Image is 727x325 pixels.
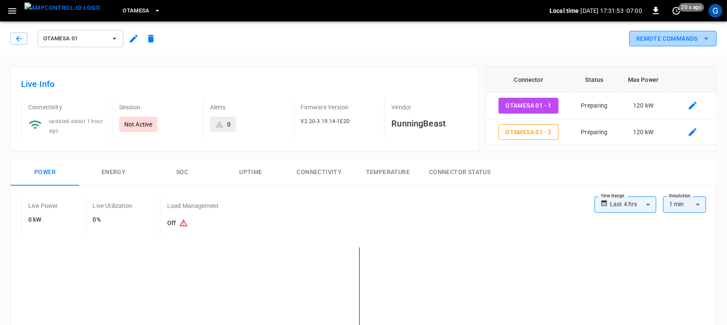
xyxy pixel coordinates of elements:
[148,159,216,186] button: SOC
[618,67,669,93] th: Max Power
[618,119,669,146] td: 120 kW
[618,93,669,119] td: 120 kW
[167,202,219,210] p: Load Management
[391,103,468,111] p: Vendor
[285,159,354,186] button: Connectivity
[629,31,717,47] button: Remote Commands
[571,67,618,93] th: Status
[550,6,579,15] p: Local time
[499,124,559,140] button: OtaMesa 01 - 2
[679,3,704,12] span: 20 s ago
[301,118,350,124] span: V2.20-3.19.14-1E2D
[670,4,683,18] button: set refresh interval
[581,6,642,15] p: [DATE] 17:31:53 -07:00
[571,119,618,146] td: Preparing
[486,67,716,145] table: connector table
[210,103,287,111] p: Alerts
[176,215,191,232] button: Existing capacity schedules won’t take effect because Load Management is turned off. To activate ...
[167,215,219,232] h6: Off
[354,159,422,186] button: Temperature
[119,103,196,111] p: Session
[422,159,497,186] button: Connector Status
[499,98,559,114] button: OtaMesa 01 - 1
[119,3,164,19] button: OtaMesa
[28,103,105,111] p: Connectivity
[28,202,58,210] p: Live Power
[629,31,717,47] div: remote commands options
[38,30,123,47] button: OtaMesa 01
[123,6,150,16] span: OtaMesa
[227,120,231,129] div: 0
[49,118,103,134] span: updated about 1 hour ago
[11,159,79,186] button: Power
[669,193,691,199] label: Resolution
[93,215,132,225] h6: 0%
[571,93,618,119] td: Preparing
[43,34,107,44] span: OtaMesa 01
[663,196,706,213] div: 1 min
[79,159,148,186] button: Energy
[486,67,571,93] th: Connector
[709,4,722,18] div: profile-icon
[601,193,625,199] label: Time Range
[24,3,100,13] img: ampcontrol.io logo
[21,77,468,91] h6: Live Info
[93,202,132,210] p: Live Utilization
[301,103,378,111] p: Firmware Version
[610,196,656,213] div: Last 4 hrs
[124,120,153,129] p: Not Active
[216,159,285,186] button: Uptime
[391,117,468,130] h6: RunningBeast
[28,215,58,225] h6: 0 kW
